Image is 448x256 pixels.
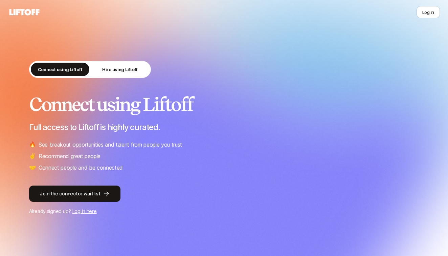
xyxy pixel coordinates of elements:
[72,208,97,214] a: Log in here
[39,152,100,161] p: Recommend great people
[29,94,419,114] h2: Connect using Liftoff
[417,6,440,18] button: Log in
[39,163,123,172] p: Connect people and be connected
[29,163,36,172] span: 🤝
[29,152,36,161] span: ✌️
[29,123,419,132] p: Full access to Liftoff is highly curated.
[38,66,83,73] p: Connect using Liftoff
[39,140,182,149] p: See breakout opportunities and talent from people you trust
[29,140,36,149] span: 🔥
[102,66,138,73] p: Hire using Liftoff
[29,186,419,202] a: Join the connector waitlist
[29,207,419,215] p: Already signed up?
[29,186,120,202] button: Join the connector waitlist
